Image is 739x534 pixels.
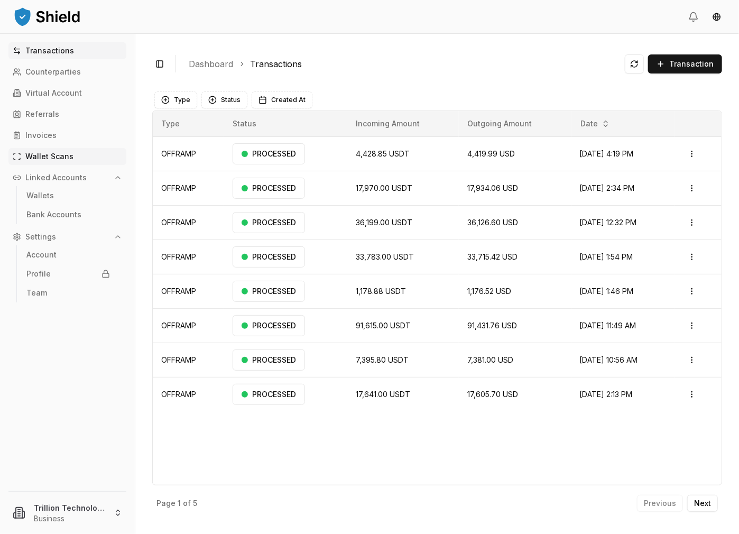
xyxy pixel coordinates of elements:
p: Trillion Technologies and Trading LLC [34,502,105,513]
td: OFFRAMP [153,136,224,171]
span: Created At [271,96,306,104]
div: PROCESSED [233,143,305,164]
span: 1,176.52 USD [467,287,511,296]
p: Virtual Account [25,89,82,97]
p: 5 [193,500,197,507]
span: 36,126.60 USD [467,218,518,227]
td: OFFRAMP [153,377,224,411]
button: Linked Accounts [8,169,126,186]
p: Counterparties [25,68,81,76]
img: ShieldPay Logo [13,6,81,27]
span: 33,783.00 USDT [356,252,414,261]
span: [DATE] 2:13 PM [580,390,633,399]
a: Referrals [8,106,126,123]
span: 7,395.80 USDT [356,355,409,364]
button: Next [687,495,718,512]
td: OFFRAMP [153,308,224,343]
span: 91,615.00 USDT [356,321,411,330]
p: Page [156,500,175,507]
div: PROCESSED [233,246,305,268]
p: Linked Accounts [25,174,87,181]
td: OFFRAMP [153,343,224,377]
span: 36,199.00 USDT [356,218,412,227]
a: Transactions [8,42,126,59]
p: Bank Accounts [26,211,81,218]
span: 17,934.06 USD [467,183,518,192]
div: PROCESSED [233,178,305,199]
span: [DATE] 1:46 PM [580,287,634,296]
a: Bank Accounts [22,206,114,223]
p: Settings [25,233,56,241]
a: Account [22,246,114,263]
span: 17,605.70 USD [467,390,518,399]
a: Wallet Scans [8,148,126,165]
span: 4,428.85 USDT [356,149,410,158]
p: Wallet Scans [25,153,73,160]
span: [DATE] 1:54 PM [580,252,633,261]
p: Business [34,513,105,524]
span: [DATE] 10:56 AM [580,355,638,364]
a: Dashboard [189,58,233,70]
span: 1,178.88 USDT [356,287,406,296]
span: 33,715.42 USD [467,252,518,261]
span: [DATE] 11:49 AM [580,321,636,330]
a: Profile [22,265,114,282]
span: 91,431.76 USD [467,321,517,330]
div: PROCESSED [233,212,305,233]
th: Incoming Amount [347,111,459,136]
span: [DATE] 4:19 PM [580,149,634,158]
span: [DATE] 2:34 PM [580,183,635,192]
p: Account [26,251,57,259]
a: Virtual Account [8,85,126,102]
div: PROCESSED [233,384,305,405]
button: Status [201,91,247,108]
p: Invoices [25,132,57,139]
th: Status [224,111,347,136]
span: 17,641.00 USDT [356,390,410,399]
div: PROCESSED [233,349,305,371]
button: Created At [252,91,312,108]
button: Settings [8,228,126,245]
p: Next [694,500,711,507]
td: OFFRAMP [153,171,224,205]
div: PROCESSED [233,315,305,336]
p: Profile [26,270,51,278]
span: 7,381.00 USD [467,355,513,364]
a: Transactions [250,58,302,70]
th: Type [153,111,224,136]
nav: breadcrumb [189,58,616,70]
button: Trillion Technologies and Trading LLCBusiness [4,496,131,530]
p: Referrals [25,111,59,118]
p: Wallets [26,192,54,199]
span: Transaction [669,59,714,69]
a: Counterparties [8,63,126,80]
td: OFFRAMP [153,274,224,308]
div: PROCESSED [233,281,305,302]
span: 4,419.99 USD [467,149,515,158]
button: Transaction [648,54,722,73]
th: Outgoing Amount [459,111,571,136]
p: Team [26,289,47,297]
a: Team [22,284,114,301]
p: Transactions [25,47,74,54]
a: Wallets [22,187,114,204]
span: 17,970.00 USDT [356,183,412,192]
td: OFFRAMP [153,205,224,240]
td: OFFRAMP [153,240,224,274]
button: Date [577,115,614,132]
a: Invoices [8,127,126,144]
p: 1 [178,500,181,507]
p: of [183,500,191,507]
span: [DATE] 12:32 PM [580,218,637,227]
button: Type [154,91,197,108]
